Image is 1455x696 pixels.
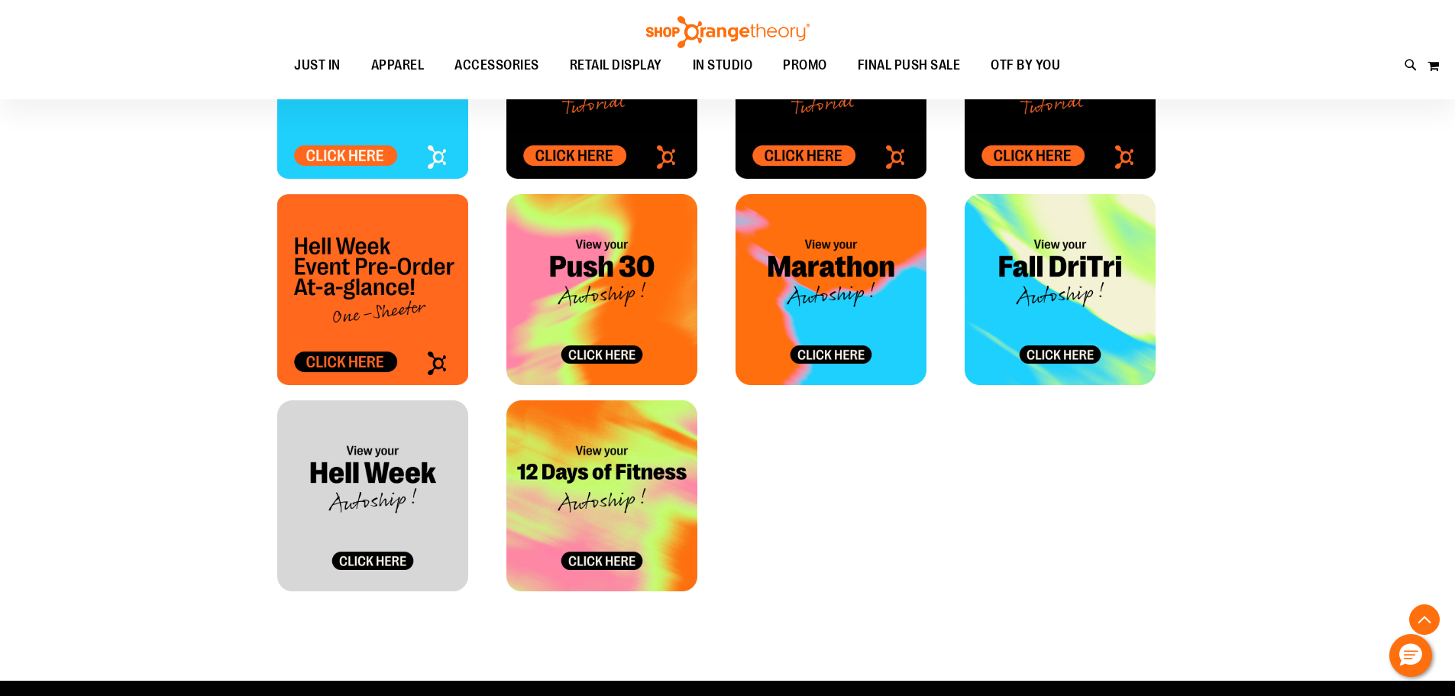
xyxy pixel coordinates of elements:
span: OTF BY YOU [991,48,1060,83]
img: HELLWEEK_Allocation Tile [277,400,468,591]
a: IN STUDIO [677,48,768,83]
button: Back To Top [1409,604,1440,635]
span: RETAIL DISPLAY [570,48,662,83]
span: ACCESSORIES [454,48,539,83]
a: APPAREL [356,48,440,83]
span: PROMO [783,48,827,83]
span: JUST IN [294,48,341,83]
button: Hello, have a question? Let’s chat. [1389,634,1432,677]
img: FALL DRI TRI_Allocation Tile [965,194,1156,385]
a: JUST IN [279,48,356,83]
span: IN STUDIO [693,48,753,83]
a: RETAIL DISPLAY [555,48,677,83]
a: ACCESSORIES [439,48,555,83]
img: Shop Orangetheory [644,16,812,48]
a: PROMO [768,48,842,83]
a: OTF BY YOU [975,48,1075,83]
span: APPAREL [371,48,425,83]
img: OTF Tile - Marathon Marketing [736,194,926,385]
a: FINAL PUSH SALE [842,48,976,83]
span: FINAL PUSH SALE [858,48,961,83]
img: HELLWEEK_Allocation Tile [277,194,468,385]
